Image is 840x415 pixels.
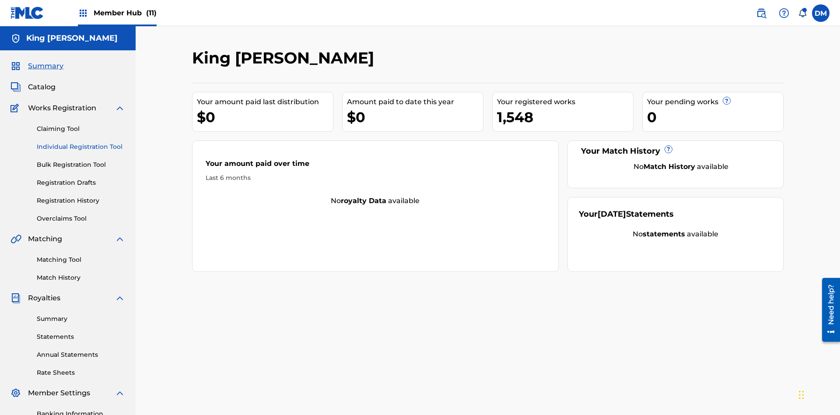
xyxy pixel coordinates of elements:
[756,8,766,18] img: search
[37,368,125,377] a: Rate Sheets
[10,33,21,44] img: Accounts
[779,8,789,18] img: help
[37,350,125,359] a: Annual Statements
[10,7,44,19] img: MLC Logo
[206,173,545,183] div: Last 6 months
[815,274,840,346] iframe: Resource Center
[28,234,62,244] span: Matching
[37,196,125,205] a: Registration History
[37,273,125,282] a: Match History
[579,208,674,220] div: Your Statements
[37,142,125,151] a: Individual Registration Tool
[10,234,21,244] img: Matching
[192,196,558,206] div: No available
[10,388,21,398] img: Member Settings
[37,214,125,223] a: Overclaims Tool
[37,160,125,169] a: Bulk Registration Tool
[796,373,840,415] iframe: Chat Widget
[497,97,633,107] div: Your registered works
[590,162,773,172] div: No available
[665,146,672,153] span: ?
[10,61,21,71] img: Summary
[37,332,125,341] a: Statements
[197,97,333,107] div: Your amount paid last distribution
[497,107,633,127] div: 1,548
[579,145,773,157] div: Your Match History
[115,103,125,113] img: expand
[146,9,157,17] span: (11)
[598,209,626,219] span: [DATE]
[775,4,793,22] div: Help
[28,388,90,398] span: Member Settings
[341,197,386,205] strong: royalty data
[115,293,125,303] img: expand
[798,9,807,18] div: Notifications
[28,82,56,92] span: Catalog
[115,388,125,398] img: expand
[10,103,22,113] img: Works Registration
[10,82,21,92] img: Catalog
[28,61,63,71] span: Summary
[37,314,125,324] a: Summary
[192,48,378,68] h2: King [PERSON_NAME]
[37,178,125,187] a: Registration Drafts
[347,97,483,107] div: Amount paid to date this year
[812,4,829,22] div: User Menu
[647,97,783,107] div: Your pending works
[78,8,88,18] img: Top Rightsholders
[197,107,333,127] div: $0
[94,8,157,18] span: Member Hub
[347,107,483,127] div: $0
[647,107,783,127] div: 0
[115,234,125,244] img: expand
[28,103,96,113] span: Works Registration
[752,4,770,22] a: Public Search
[26,33,118,43] h5: King McTesterson
[206,158,545,173] div: Your amount paid over time
[723,97,730,104] span: ?
[643,230,685,238] strong: statements
[37,124,125,134] a: Claiming Tool
[579,229,773,239] div: No available
[799,382,804,408] div: Drag
[10,293,21,303] img: Royalties
[10,61,63,71] a: SummarySummary
[37,255,125,264] a: Matching Tool
[644,162,695,171] strong: Match History
[28,293,60,303] span: Royalties
[10,82,56,92] a: CatalogCatalog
